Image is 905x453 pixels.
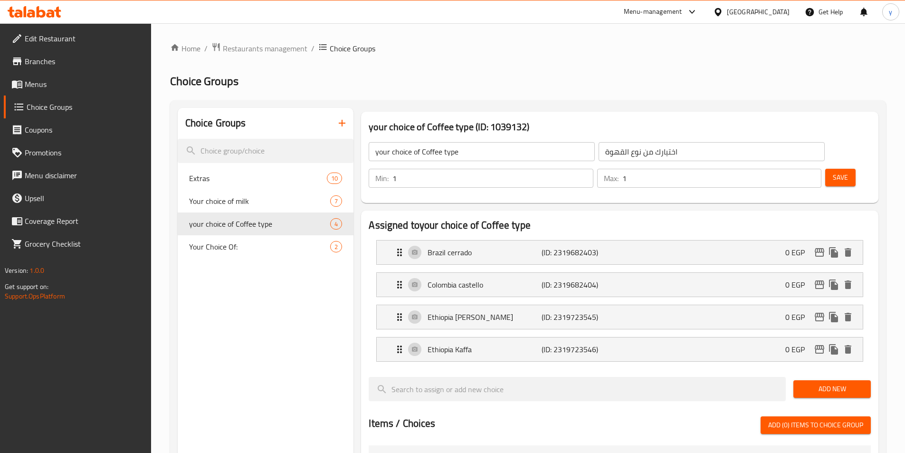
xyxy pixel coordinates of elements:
a: Promotions [4,141,151,164]
span: Get support on: [5,280,48,293]
p: (ID: 2319682404) [542,279,618,290]
span: Coupons [25,124,143,135]
span: 4 [331,220,342,229]
button: duplicate [827,310,841,324]
a: Upsell [4,187,151,210]
div: Expand [377,305,863,329]
div: Menu-management [624,6,682,18]
a: Branches [4,50,151,73]
span: Extras [189,173,327,184]
nav: breadcrumb [170,42,886,55]
button: Save [825,169,856,186]
a: Edit Restaurant [4,27,151,50]
span: Menu disclaimer [25,170,143,181]
p: Brazil cerrado [428,247,541,258]
li: Expand [369,236,871,269]
a: Home [170,43,200,54]
a: Restaurants management [211,42,307,55]
span: 10 [327,174,342,183]
div: Your Choice Of:2 [178,235,354,258]
span: 1.0.0 [29,264,44,277]
span: Add New [801,383,863,395]
a: Grocery Checklist [4,232,151,255]
li: Expand [369,333,871,366]
div: Extras10 [178,167,354,190]
span: Coverage Report [25,215,143,227]
span: Your choice of milk [189,195,331,207]
div: Expand [377,337,863,361]
h3: your choice of Coffee type (ID: 1039132) [369,119,871,135]
div: your choice of Coffee type4 [178,212,354,235]
span: Save [833,172,848,183]
span: Grocery Checklist [25,238,143,250]
button: duplicate [827,278,841,292]
a: Menu disclaimer [4,164,151,187]
span: Restaurants management [223,43,307,54]
button: delete [841,278,855,292]
p: (ID: 2319723546) [542,344,618,355]
p: 0 EGP [785,247,812,258]
div: Expand [377,273,863,297]
button: edit [812,245,827,260]
div: Your choice of milk7 [178,190,354,212]
h2: Choice Groups [185,116,246,130]
li: Expand [369,269,871,301]
button: edit [812,310,827,324]
span: Version: [5,264,28,277]
span: Edit Restaurant [25,33,143,44]
li: / [204,43,208,54]
span: Promotions [25,147,143,158]
button: Add (0) items to choice group [761,416,871,434]
button: edit [812,278,827,292]
button: duplicate [827,245,841,260]
button: Add New [793,380,871,398]
div: Expand [377,241,863,264]
a: Coupons [4,118,151,141]
span: your choice of Coffee type [189,218,331,230]
p: Ethiopia Kaffa [428,344,541,355]
span: y [889,7,892,17]
p: (ID: 2319682403) [542,247,618,258]
button: delete [841,342,855,357]
div: Choices [330,241,342,252]
p: (ID: 2319723545) [542,311,618,323]
button: duplicate [827,342,841,357]
div: Choices [330,195,342,207]
span: 2 [331,242,342,251]
a: Support.OpsPlatform [5,290,65,302]
span: Choice Groups [170,70,238,92]
a: Choice Groups [4,96,151,118]
input: search [178,139,354,163]
span: 7 [331,197,342,206]
button: delete [841,245,855,260]
div: Choices [330,218,342,230]
li: / [311,43,314,54]
span: Branches [25,56,143,67]
button: delete [841,310,855,324]
span: Choice Groups [27,101,143,113]
input: search [369,377,786,401]
span: Menus [25,78,143,90]
span: Choice Groups [330,43,375,54]
button: edit [812,342,827,357]
li: Expand [369,301,871,333]
a: Coverage Report [4,210,151,232]
span: Upsell [25,193,143,204]
h2: Items / Choices [369,416,435,431]
h2: Assigned to your choice of Coffee type [369,218,871,232]
a: Menus [4,73,151,96]
p: Ethiopia [PERSON_NAME] [428,311,541,323]
p: 0 EGP [785,311,812,323]
p: 0 EGP [785,279,812,290]
p: 0 EGP [785,344,812,355]
span: Add (0) items to choice group [768,419,863,431]
span: Your Choice Of: [189,241,331,252]
div: [GEOGRAPHIC_DATA] [727,7,790,17]
p: Max: [604,173,619,184]
p: Colombia castello [428,279,541,290]
p: Min: [375,173,389,184]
